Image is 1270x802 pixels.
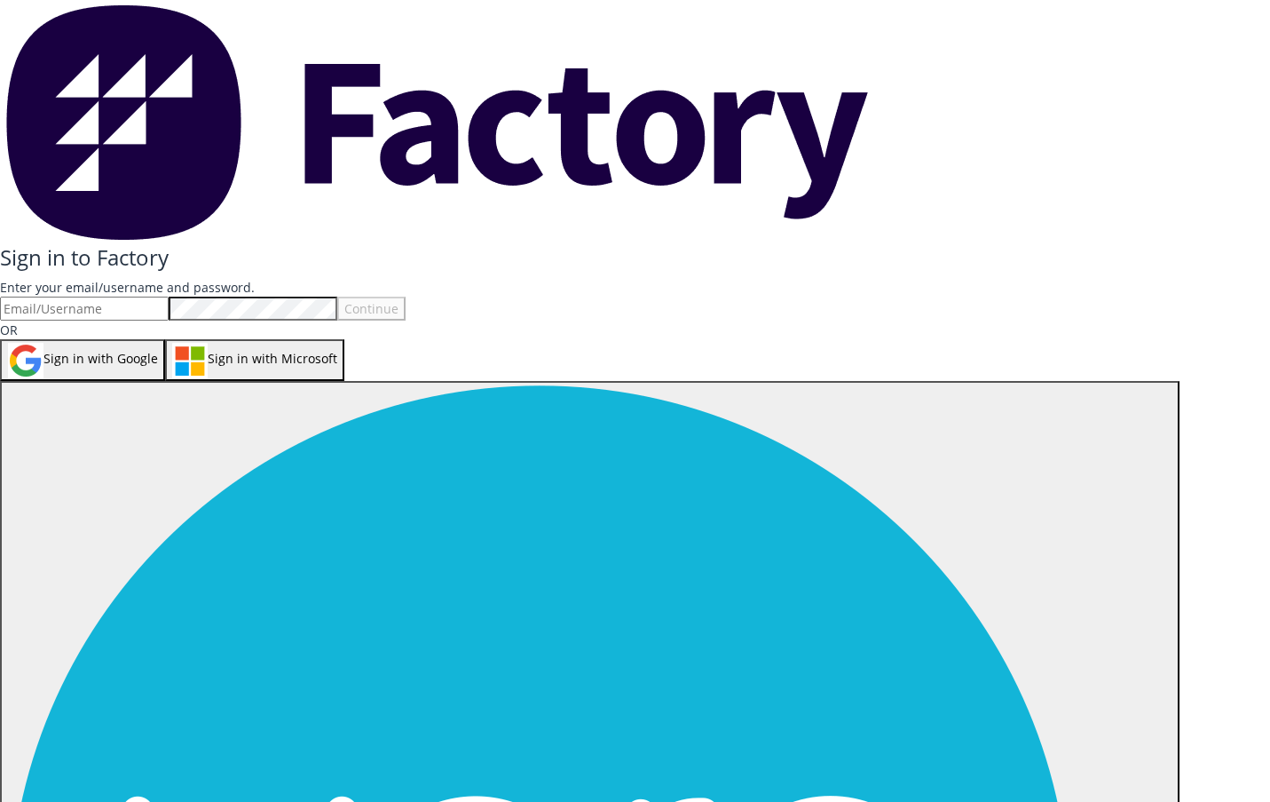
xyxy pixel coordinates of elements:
[337,297,406,321] button: Continue
[165,339,344,381] button: Microsoft Sign inSign in with Microsoft
[208,350,337,367] span: Sign in with Microsoft
[43,350,158,367] span: Sign in with Google
[172,342,208,378] img: Microsoft Sign in
[7,342,43,378] img: Google Sign in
